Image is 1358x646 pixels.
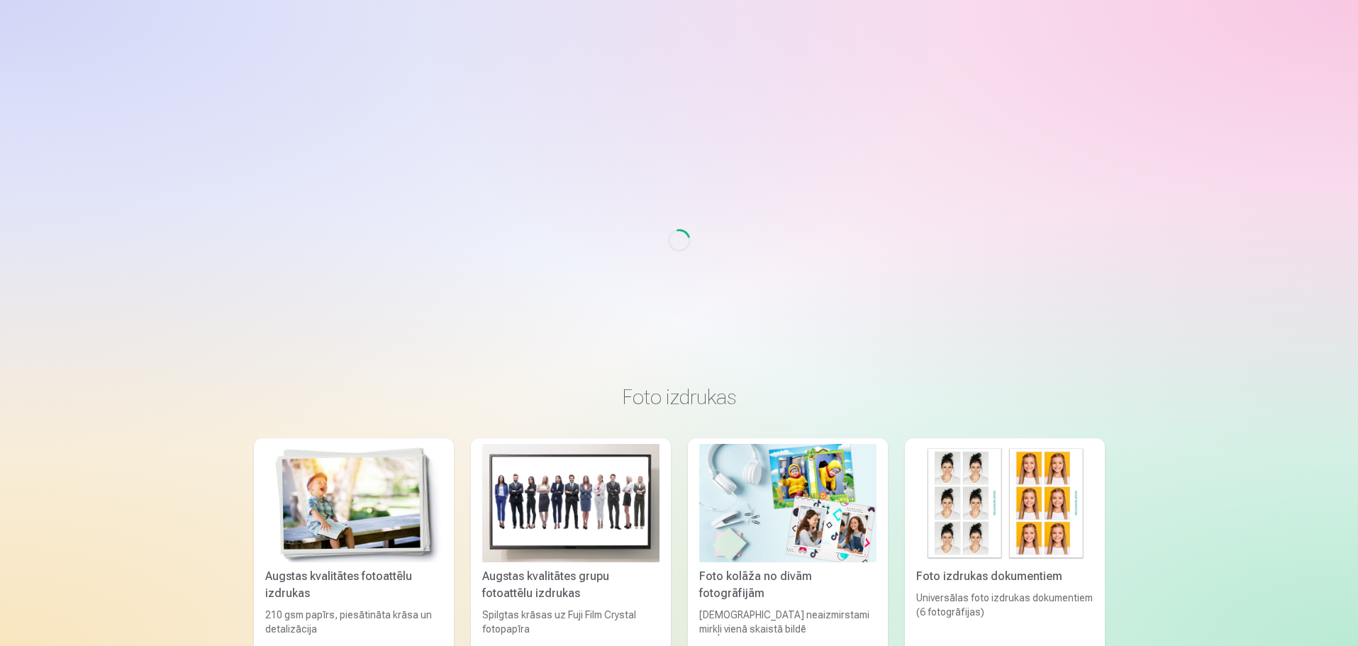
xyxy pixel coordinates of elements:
div: Spilgtas krāsas uz Fuji Film Crystal fotopapīra [477,608,665,636]
div: Augstas kvalitātes grupu fotoattēlu izdrukas [477,568,665,602]
div: 210 gsm papīrs, piesātināta krāsa un detalizācija [260,608,448,636]
img: Augstas kvalitātes grupu fotoattēlu izdrukas [482,444,659,562]
div: Augstas kvalitātes fotoattēlu izdrukas [260,568,448,602]
img: Foto izdrukas dokumentiem [916,444,1093,562]
div: [DEMOGRAPHIC_DATA] neaizmirstami mirkļi vienā skaistā bildē [694,608,882,636]
img: Augstas kvalitātes fotoattēlu izdrukas [265,444,443,562]
h3: Foto izdrukas [265,384,1093,410]
div: Foto kolāža no divām fotogrāfijām [694,568,882,602]
div: Foto izdrukas dokumentiem [911,568,1099,585]
img: Foto kolāža no divām fotogrāfijām [699,444,876,562]
div: Universālas foto izdrukas dokumentiem (6 fotogrāfijas) [911,591,1099,636]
